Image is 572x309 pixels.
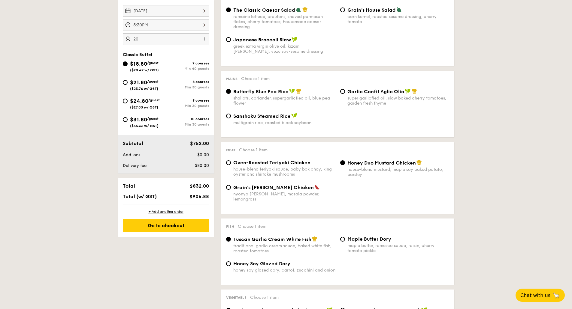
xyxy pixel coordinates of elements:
[166,67,209,71] div: Min 40 guests
[412,88,417,94] img: icon-chef-hat.a58ddaea.svg
[233,236,311,242] span: Tuscan Garlic Cream White Fish
[233,167,335,177] div: house-blend teriyaki sauce, baby bok choy, king oyster and shiitake mushrooms
[553,292,560,299] span: 🦙
[123,209,209,214] div: + Add another order
[233,44,335,54] div: greek extra virgin olive oil, kizami [PERSON_NAME], yuzu soy-sesame dressing
[147,79,159,84] span: /guest
[197,152,209,157] span: $0.00
[166,80,209,84] div: 8 courses
[130,105,158,109] span: ($27.03 w/ GST)
[340,237,345,242] input: Maple Butter Dorymaple butter, romesco sauce, raisin, cherry tomato pickle
[226,89,231,94] input: Butterfly Blue Pea Riceshallots, coriander, supergarlicfied oil, blue pea flower
[123,5,209,17] input: Event date
[238,224,266,229] span: Choose 1 item
[347,160,416,166] span: Honey Duo Mustard Chicken
[123,183,135,189] span: Total
[347,243,449,253] div: maple butter, romesco sauce, raisin, cherry tomato pickle
[233,37,291,43] span: Japanese Broccoli Slaw
[123,19,209,31] input: Event time
[233,192,335,202] div: nyonya [PERSON_NAME], masala powder, lemongrass
[189,194,209,199] span: $906.88
[226,114,231,118] input: Sanshoku Steamed Ricemultigrain rice, roasted black soybean
[147,61,159,65] span: /guest
[130,98,148,104] span: $24.80
[130,124,159,128] span: ($34.66 w/ GST)
[314,184,320,190] img: icon-spicy.37a8142b.svg
[347,236,391,242] span: Maple Butter Dory
[166,85,209,89] div: Min 30 guests
[405,88,411,94] img: icon-vegan.f8ff3823.svg
[233,113,291,119] span: Sanshoku Steamed Rice
[233,14,335,29] div: romaine lettuce, croutons, shaved parmesan flakes, cherry tomatoes, housemade caesar dressing
[200,33,209,45] img: icon-add.58712e84.svg
[347,89,404,94] span: Garlic Confit Aglio Olio
[130,61,147,67] span: $18.80
[233,96,335,106] div: shallots, coriander, supergarlicfied oil, blue pea flower
[190,183,209,189] span: $832.00
[520,293,550,298] span: Chat with us
[226,261,231,266] input: Honey Soy Glazed Doryhoney soy glazed dory, carrot, zucchini and onion
[233,243,335,254] div: traditional garlic cream sauce, baked white fish, roasted tomatoes
[291,113,297,118] img: icon-vegan.f8ff3823.svg
[166,61,209,65] div: 7 courses
[233,261,290,266] span: Honey Soy Glazed Dory
[123,194,157,199] span: Total (w/ GST)
[130,79,147,86] span: $21.80
[233,185,314,190] span: Grain's [PERSON_NAME] Chicken
[233,89,289,94] span: Butterfly Blue Pea Rice
[239,147,268,153] span: Choose 1 item
[347,14,449,24] div: corn kernel, roasted sesame dressing, cherry tomato
[340,89,345,94] input: Garlic Confit Aglio Oliosuper garlicfied oil, slow baked cherry tomatoes, garden fresh thyme
[166,98,209,103] div: 9 courses
[340,160,345,165] input: Honey Duo Mustard Chickenhouse-blend mustard, maple soy baked potato, parsley
[296,88,301,94] img: icon-chef-hat.a58ddaea.svg
[340,7,345,12] input: Grain's House Saladcorn kernel, roasted sesame dressing, cherry tomato
[123,152,140,157] span: Add-ons
[302,7,308,12] img: icon-chef-hat.a58ddaea.svg
[226,237,231,242] input: Tuscan Garlic Cream White Fishtraditional garlic cream sauce, baked white fish, roasted tomatoes
[233,268,335,273] div: honey soy glazed dory, carrot, zucchini and onion
[130,87,158,91] span: ($23.76 w/ GST)
[292,37,298,42] img: icon-vegan.f8ff3823.svg
[396,7,402,12] img: icon-vegetarian.fe4039eb.svg
[233,160,310,165] span: Oven-Roasted Teriyaki Chicken
[226,160,231,165] input: Oven-Roasted Teriyaki Chickenhouse-blend teriyaki sauce, baby bok choy, king oyster and shiitake ...
[241,76,270,81] span: Choose 1 item
[123,117,128,122] input: $31.80/guest($34.66 w/ GST)10 coursesMin 30 guests
[130,68,159,72] span: ($20.49 w/ GST)
[516,289,565,302] button: Chat with us🦙
[191,33,200,45] img: icon-reduce.1d2dbef1.svg
[226,224,234,229] span: Fish
[123,52,153,57] span: Classic Buffet
[296,7,301,12] img: icon-vegetarian.fe4039eb.svg
[123,141,143,146] span: Subtotal
[195,163,209,168] span: $80.00
[123,99,128,103] input: $24.80/guest($27.03 w/ GST)9 coursesMin 30 guests
[226,7,231,12] input: The Classic Caesar Saladromaine lettuce, croutons, shaved parmesan flakes, cherry tomatoes, house...
[226,77,238,81] span: Mains
[312,236,317,242] img: icon-chef-hat.a58ddaea.svg
[130,116,147,123] span: $31.80
[347,7,396,13] span: Grain's House Salad
[147,117,159,121] span: /guest
[226,148,235,152] span: Meat
[233,120,335,125] div: multigrain rice, roasted black soybean
[226,296,247,300] span: Vegetable
[166,104,209,108] div: Min 30 guests
[347,96,449,106] div: super garlicfied oil, slow baked cherry tomatoes, garden fresh thyme
[416,160,422,165] img: icon-chef-hat.a58ddaea.svg
[123,61,128,66] input: $18.80/guest($20.49 w/ GST)7 coursesMin 40 guests
[226,37,231,42] input: Japanese Broccoli Slawgreek extra virgin olive oil, kizami [PERSON_NAME], yuzu soy-sesame dressing
[148,98,160,102] span: /guest
[123,219,209,232] div: Go to checkout
[250,295,279,300] span: Choose 1 item
[166,122,209,126] div: Min 30 guests
[347,167,449,177] div: house-blend mustard, maple soy baked potato, parsley
[190,141,209,146] span: $752.00
[123,163,147,168] span: Delivery fee
[226,185,231,190] input: Grain's [PERSON_NAME] Chickennyonya [PERSON_NAME], masala powder, lemongrass
[166,117,209,121] div: 10 courses
[289,88,295,94] img: icon-vegan.f8ff3823.svg
[233,7,295,13] span: The Classic Caesar Salad
[123,80,128,85] input: $21.80/guest($23.76 w/ GST)8 coursesMin 30 guests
